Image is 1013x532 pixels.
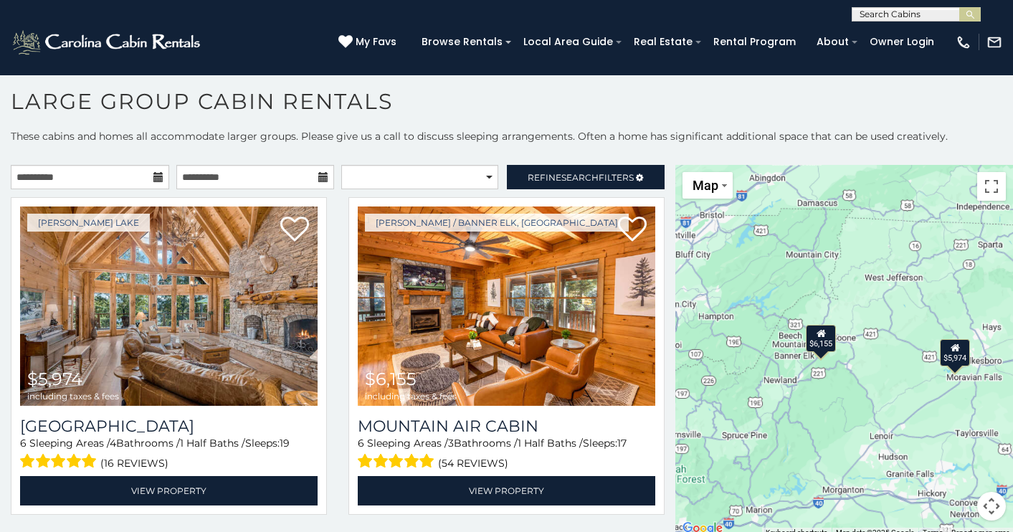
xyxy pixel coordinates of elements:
[956,34,971,50] img: phone-regular-white.png
[986,34,1002,50] img: mail-regular-white.png
[414,31,510,53] a: Browse Rentals
[100,454,168,472] span: (16 reviews)
[338,34,400,50] a: My Favs
[706,31,803,53] a: Rental Program
[561,172,599,183] span: Search
[20,436,318,472] div: Sleeping Areas / Bathrooms / Sleeps:
[940,339,970,366] div: $5,974
[20,417,318,436] a: [GEOGRAPHIC_DATA]
[809,31,856,53] a: About
[280,437,290,450] span: 19
[358,417,655,436] a: Mountain Air Cabin
[448,437,454,450] span: 3
[180,437,245,450] span: 1 Half Baths /
[27,391,119,401] span: including taxes & fees
[617,437,627,450] span: 17
[365,391,457,401] span: including taxes & fees
[358,436,655,472] div: Sleeping Areas / Bathrooms / Sleeps:
[358,476,655,505] a: View Property
[358,437,364,450] span: 6
[507,165,665,189] a: RefineSearchFilters
[618,215,647,245] a: Add to favorites
[110,437,116,450] span: 4
[11,28,204,57] img: White-1-2.png
[528,172,634,183] span: Refine Filters
[365,369,417,389] span: $6,155
[683,172,733,199] button: Change map style
[365,214,629,232] a: [PERSON_NAME] / Banner Elk, [GEOGRAPHIC_DATA]
[438,454,508,472] span: (54 reviews)
[806,325,836,352] div: $6,155
[977,492,1006,521] button: Map camera controls
[516,31,620,53] a: Local Area Guide
[862,31,941,53] a: Owner Login
[977,172,1006,201] button: Toggle fullscreen view
[358,206,655,406] a: Mountain Air Cabin $6,155 including taxes & fees
[20,437,27,450] span: 6
[20,476,318,505] a: View Property
[627,31,700,53] a: Real Estate
[20,206,318,406] a: Lake Haven Lodge $5,974 including taxes & fees
[280,215,309,245] a: Add to favorites
[20,206,318,406] img: Lake Haven Lodge
[27,214,150,232] a: [PERSON_NAME] Lake
[358,206,655,406] img: Mountain Air Cabin
[27,369,82,389] span: $5,974
[518,437,583,450] span: 1 Half Baths /
[20,417,318,436] h3: Lake Haven Lodge
[356,34,396,49] span: My Favs
[693,178,718,193] span: Map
